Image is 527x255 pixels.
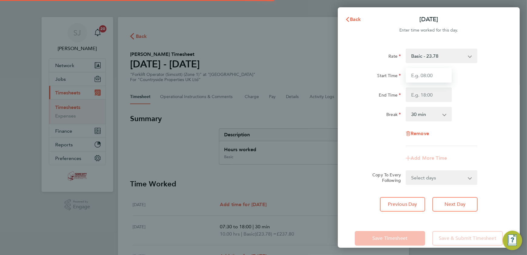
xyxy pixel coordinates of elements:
[379,92,401,100] label: End Time
[406,87,452,102] input: E.g. 18:00
[388,201,417,207] span: Previous Day
[432,197,478,212] button: Next Day
[503,231,522,250] button: Engage Resource Center
[388,53,401,61] label: Rate
[350,16,361,22] span: Back
[406,68,452,83] input: E.g. 08:00
[339,13,367,25] button: Back
[377,73,401,80] label: Start Time
[445,201,465,207] span: Next Day
[368,172,401,183] label: Copy To Every Following
[411,131,429,136] span: Remove
[406,131,429,136] button: Remove
[386,112,401,119] label: Break
[380,197,425,212] button: Previous Day
[338,27,520,34] div: Enter time worked for this day.
[419,15,438,24] p: [DATE]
